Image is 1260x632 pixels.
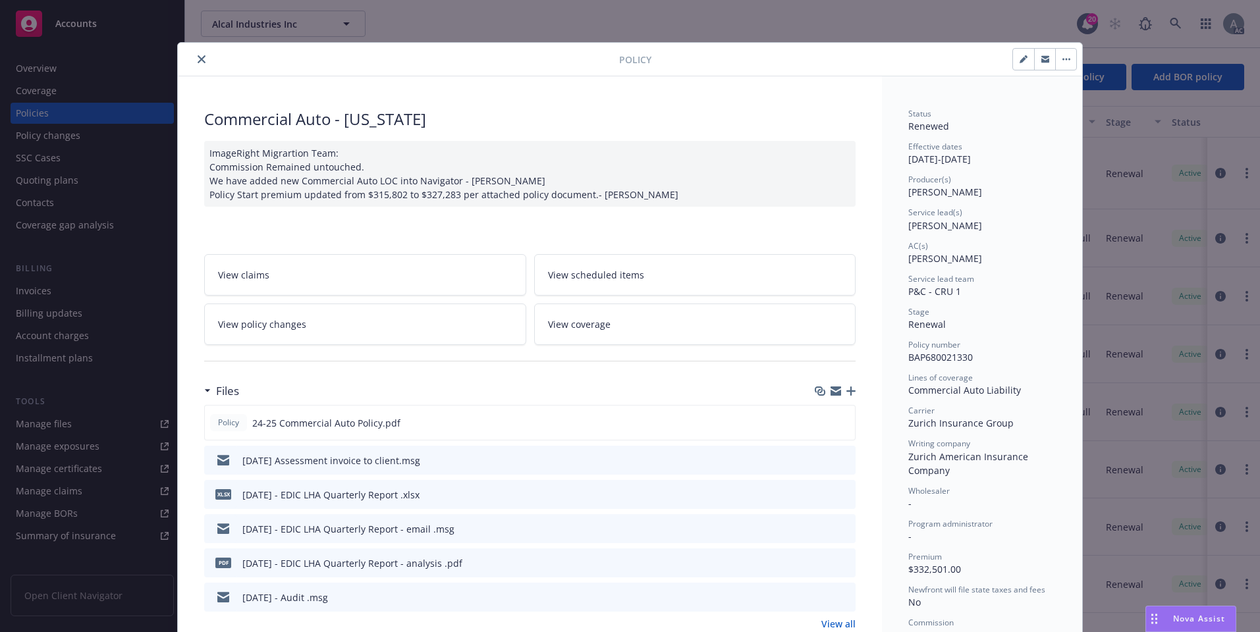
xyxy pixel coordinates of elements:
a: View coverage [534,303,856,345]
span: P&C - CRU 1 [908,285,961,298]
button: close [194,51,209,67]
span: Lines of coverage [908,372,973,383]
button: preview file [838,416,850,430]
span: Wholesaler [908,485,950,496]
span: Policy number [908,339,960,350]
span: Commission [908,617,954,628]
span: View policy changes [218,317,306,331]
button: download file [817,522,828,536]
button: preview file [838,454,850,467]
button: download file [817,591,828,604]
div: Commercial Auto - [US_STATE] [204,108,856,130]
button: preview file [838,488,850,502]
span: Producer(s) [908,174,951,185]
a: View policy changes [204,303,526,345]
h3: Files [216,382,239,400]
span: - [908,530,912,542]
button: preview file [838,522,850,536]
span: Zurich American Insurance Company [908,450,1031,477]
span: $332,501.00 [908,563,961,575]
span: Service lead team [908,273,974,284]
div: Drag to move [1146,606,1163,631]
span: Service lead(s) [908,207,962,218]
span: Carrier [908,405,935,416]
span: Policy [215,417,242,429]
div: [DATE] - [DATE] [908,141,1056,166]
button: download file [817,556,828,570]
span: Policy [619,53,651,66]
span: pdf [215,558,231,567]
span: [PERSON_NAME] [908,252,982,265]
span: Newfront will file state taxes and fees [908,584,1045,595]
div: [DATE] - EDIC LHA Quarterly Report - analysis .pdf [242,556,462,570]
span: Renewal [908,318,946,330]
button: Nova Assist [1145,606,1236,632]
div: [DATE] - EDIC LHA Quarterly Report - email .msg [242,522,454,536]
span: Zurich Insurance Group [908,417,1014,429]
div: [DATE] - Audit .msg [242,591,328,604]
span: - [908,497,912,510]
span: No [908,596,921,608]
span: Commercial Auto Liability [908,384,1021,396]
span: xlsx [215,489,231,499]
div: ImageRight Migrartion Team: Commission Remained untouched. We have added new Commercial Auto LOC ... [204,141,856,207]
span: View coverage [548,317,611,331]
span: BAP680021330 [908,351,973,363]
span: View claims [218,268,269,282]
span: Stage [908,306,929,317]
a: View all [821,617,856,631]
span: 24-25 Commercial Auto Policy.pdf [252,416,400,430]
button: download file [817,454,828,467]
span: Status [908,108,931,119]
a: View scheduled items [534,254,856,296]
a: View claims [204,254,526,296]
button: preview file [838,556,850,570]
span: Premium [908,551,942,562]
div: Files [204,382,239,400]
span: View scheduled items [548,268,644,282]
span: Nova Assist [1173,613,1225,624]
div: [DATE] - EDIC LHA Quarterly Report .xlsx [242,488,420,502]
span: AC(s) [908,240,928,251]
button: download file [817,488,828,502]
div: [DATE] Assessment invoice to client.msg [242,454,420,467]
span: Writing company [908,438,970,449]
span: Renewed [908,120,949,132]
button: download file [817,416,827,430]
span: [PERSON_NAME] [908,219,982,232]
span: Program administrator [908,518,993,529]
span: Effective dates [908,141,962,152]
span: [PERSON_NAME] [908,186,982,198]
button: preview file [838,591,850,604]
